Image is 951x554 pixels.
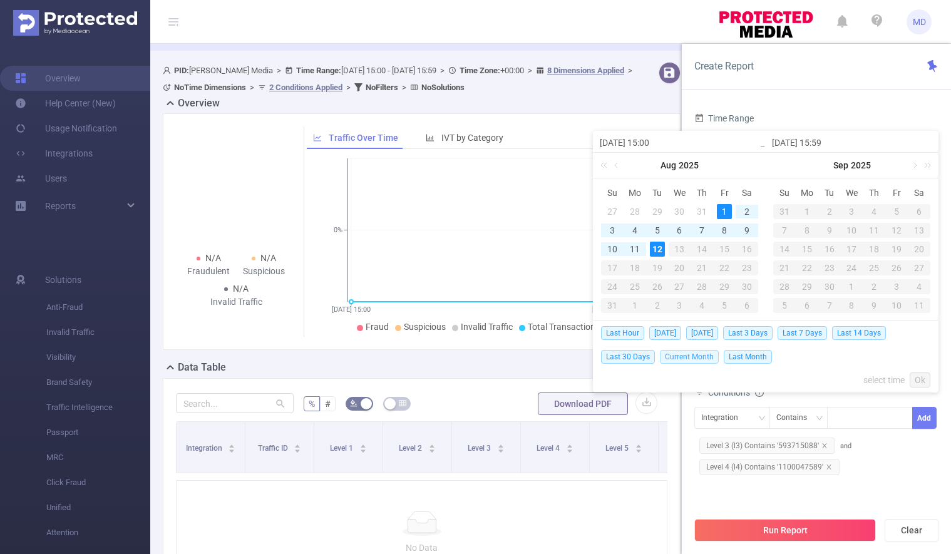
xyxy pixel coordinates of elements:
span: Total Transactions [528,322,600,332]
span: We [669,187,691,198]
a: Help Center (New) [15,91,116,116]
td: October 6, 2025 [796,296,818,315]
td: October 9, 2025 [863,296,885,315]
div: Sort [359,443,367,450]
b: PID: [174,66,189,75]
div: 3 [669,298,691,313]
span: Last Hour [601,326,644,340]
td: September 15, 2025 [796,240,818,259]
td: October 1, 2025 [841,277,863,296]
td: October 4, 2025 [908,277,930,296]
div: 12 [650,242,665,257]
td: August 24, 2025 [601,277,624,296]
div: Sort [294,443,301,450]
div: Integration [701,408,747,428]
i: icon: table [399,399,406,407]
span: We [841,187,863,198]
td: August 30, 2025 [736,277,758,296]
button: Clear [885,519,938,541]
td: September 23, 2025 [818,259,841,277]
td: September 17, 2025 [841,240,863,259]
span: Last Month [724,350,772,364]
button: Run Report [694,519,876,541]
div: 24 [601,279,624,294]
td: September 18, 2025 [863,240,885,259]
i: icon: bg-colors [350,399,357,407]
button: Add [912,407,937,429]
span: Last 14 Days [832,326,886,340]
th: Sun [601,183,624,202]
div: 31 [694,204,709,219]
td: August 15, 2025 [713,240,736,259]
th: Tue [818,183,841,202]
td: September 27, 2025 [908,259,930,277]
div: 6 [736,298,758,313]
div: 15 [796,242,818,257]
div: 11 [908,298,930,313]
i: icon: user [163,66,174,74]
a: Previous month (PageUp) [612,153,623,178]
a: Integrations [15,141,93,166]
div: 9 [863,298,885,313]
div: 30 [736,279,758,294]
div: 7 [818,298,841,313]
span: Passport [46,420,150,445]
div: 2 [646,298,669,313]
td: October 8, 2025 [841,296,863,315]
td: August 28, 2025 [691,277,713,296]
div: 18 [624,260,646,275]
td: August 4, 2025 [624,221,646,240]
td: August 1, 2025 [713,202,736,221]
a: 2025 [850,153,872,178]
span: Create Report [694,60,754,72]
span: Mo [624,187,646,198]
th: Fri [713,183,736,202]
td: October 2, 2025 [863,277,885,296]
td: August 31, 2025 [601,296,624,315]
div: 17 [841,242,863,257]
div: 4 [627,223,642,238]
div: 15 [713,242,736,257]
div: 21 [773,260,796,275]
span: Reports [45,201,76,211]
td: September 24, 2025 [841,259,863,277]
span: > [246,83,258,92]
div: 14 [773,242,796,257]
span: > [398,83,410,92]
th: Sat [736,183,758,202]
td: September 2, 2025 [818,202,841,221]
td: August 23, 2025 [736,259,758,277]
i: icon: caret-up [359,443,366,446]
span: [DATE] [686,326,718,340]
span: > [436,66,448,75]
span: Fr [713,187,736,198]
div: 17 [601,260,624,275]
span: Traffic Over Time [329,133,398,143]
i: icon: down [816,414,823,423]
a: Aug [659,153,677,178]
div: 11 [863,223,885,238]
td: September 25, 2025 [863,259,885,277]
div: 10 [841,223,863,238]
div: Fraudulent [181,265,237,278]
span: Last 3 Days [723,326,773,340]
div: 23 [818,260,841,275]
span: Tu [646,187,669,198]
div: 4 [863,204,885,219]
td: September 10, 2025 [841,221,863,240]
td: September 8, 2025 [796,221,818,240]
td: September 13, 2025 [908,221,930,240]
div: 29 [796,279,818,294]
span: Invalid Traffic [46,320,150,345]
td: August 19, 2025 [646,259,669,277]
div: 5 [885,204,908,219]
td: September 26, 2025 [885,259,908,277]
span: Attention [46,520,150,545]
tspan: [DATE] 15:00 [332,305,371,314]
div: 25 [863,260,885,275]
span: Th [863,187,885,198]
span: % [309,399,315,409]
div: Contains [776,408,816,428]
a: Overview [15,66,81,91]
td: October 3, 2025 [885,277,908,296]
